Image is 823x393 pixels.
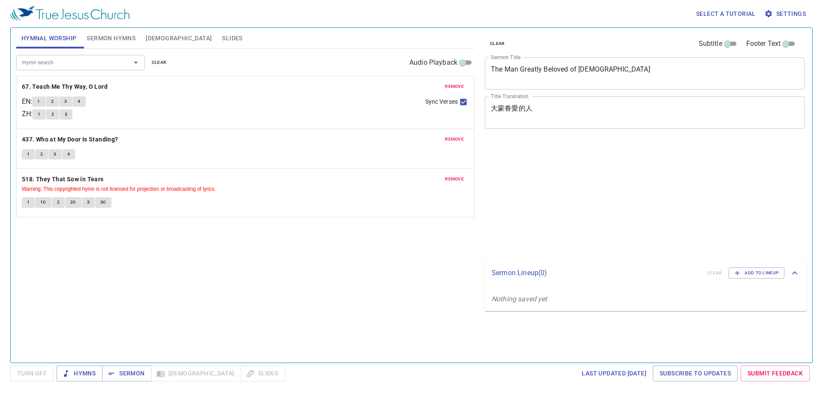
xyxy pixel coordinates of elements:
textarea: 大蒙眷愛的人 [491,104,799,120]
button: 3C [95,197,111,207]
button: 1 [22,149,35,159]
button: 67. Teach Me Thy Way, O Lord [22,81,109,92]
button: 2 [46,96,59,107]
textarea: The Man Greatly Beloved of [DEMOGRAPHIC_DATA] [491,65,799,81]
span: clear [490,40,505,48]
button: 2 [46,109,59,120]
span: Settings [766,9,806,19]
span: 3 [64,98,67,105]
span: 3 [65,111,67,118]
span: Hymnal Worship [21,33,77,44]
p: Sermon Lineup ( 0 ) [492,268,700,278]
span: 4 [78,98,80,105]
span: 3 [54,150,56,158]
span: Submit Feedback [748,368,803,379]
button: 1 [32,96,45,107]
button: remove [440,174,469,184]
span: Audio Playback [409,57,457,68]
span: remove [445,175,464,183]
button: 518. They That Sow in Tears [22,174,105,185]
button: 4 [62,149,75,159]
i: Nothing saved yet [492,295,547,303]
small: Warning: This copyrighted hymn is not licensed for projection or broadcasting of lyrics. [22,186,216,192]
iframe: from-child [481,138,742,255]
span: Sync Verses [425,97,458,106]
button: Sermon [102,366,151,381]
span: remove [445,83,464,90]
button: Hymns [57,366,102,381]
span: Add to Lineup [734,269,779,277]
button: remove [440,81,469,92]
button: Add to Lineup [729,267,784,279]
span: 2 [51,111,54,118]
button: clear [147,57,172,68]
button: 2 [35,149,48,159]
button: 2 [52,197,65,207]
span: 1C [40,198,46,206]
span: 1 [37,98,40,105]
span: 1 [27,150,30,158]
span: [DEMOGRAPHIC_DATA] [146,33,212,44]
button: Open [130,57,142,69]
span: clear [152,59,167,66]
button: clear [485,39,510,49]
p: EN : [22,96,32,107]
span: 3 [87,198,90,206]
button: 3 [60,109,72,120]
button: 1 [33,109,45,120]
span: remove [445,135,464,143]
b: 518. They That Sow in Tears [22,174,104,185]
button: remove [440,134,469,144]
button: 3 [82,197,95,207]
button: Select a tutorial [693,6,759,22]
span: Footer Text [746,39,781,49]
span: Hymns [63,368,96,379]
span: 2C [70,198,76,206]
button: 3 [48,149,61,159]
span: 2 [40,150,43,158]
img: True Jesus Church [10,6,129,21]
a: Submit Feedback [741,366,810,381]
span: Subtitle [699,39,722,49]
span: Sermon [109,368,144,379]
b: 67. Teach Me Thy Way, O Lord [22,81,108,92]
button: 4 [72,96,85,107]
span: Slides [222,33,242,44]
a: Subscribe to Updates [653,366,738,381]
span: Select a tutorial [696,9,756,19]
span: Subscribe to Updates [660,368,731,379]
button: 437. Who at My Door Is Standing? [22,134,120,145]
button: 3 [59,96,72,107]
b: 437. Who at My Door Is Standing? [22,134,118,145]
button: 2C [65,197,81,207]
span: Last updated [DATE] [582,368,646,379]
span: 1 [38,111,40,118]
button: 1 [22,197,35,207]
button: 1C [35,197,51,207]
button: Settings [763,6,809,22]
p: ZH : [22,109,33,119]
span: 4 [67,150,70,158]
div: Sermon Lineup(0)clearAdd to Lineup [485,259,807,287]
span: 2 [57,198,60,206]
a: Last updated [DATE] [578,366,650,381]
span: 3C [100,198,106,206]
span: 2 [51,98,54,105]
span: 1 [27,198,30,206]
span: Sermon Hymns [87,33,135,44]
